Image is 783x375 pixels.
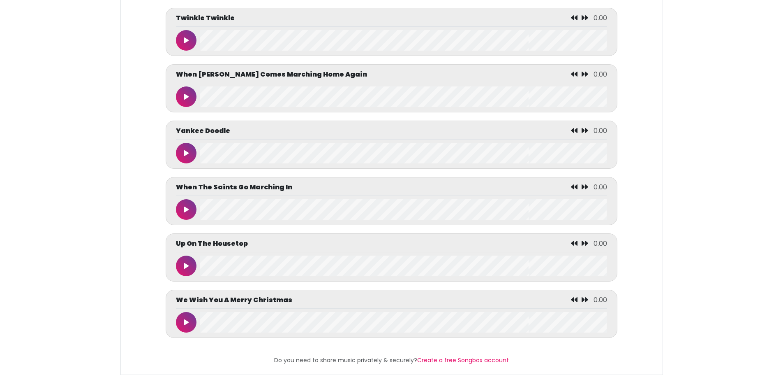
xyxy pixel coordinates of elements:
[176,70,367,79] p: When [PERSON_NAME] Comes Marching Home Again
[176,182,292,192] p: When The Saints Go Marching In
[594,295,607,305] span: 0.00
[594,70,607,79] span: 0.00
[417,356,509,364] a: Create a free Songbox account
[594,126,607,135] span: 0.00
[176,239,248,249] p: Up On The Housetop
[176,13,235,23] p: Twinkle Twinkle
[176,126,230,136] p: Yankee Doodle
[594,13,607,23] span: 0.00
[176,295,292,305] p: We Wish You A Merry Christmas
[594,182,607,192] span: 0.00
[126,356,658,365] p: Do you need to share music privately & securely?
[594,239,607,248] span: 0.00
